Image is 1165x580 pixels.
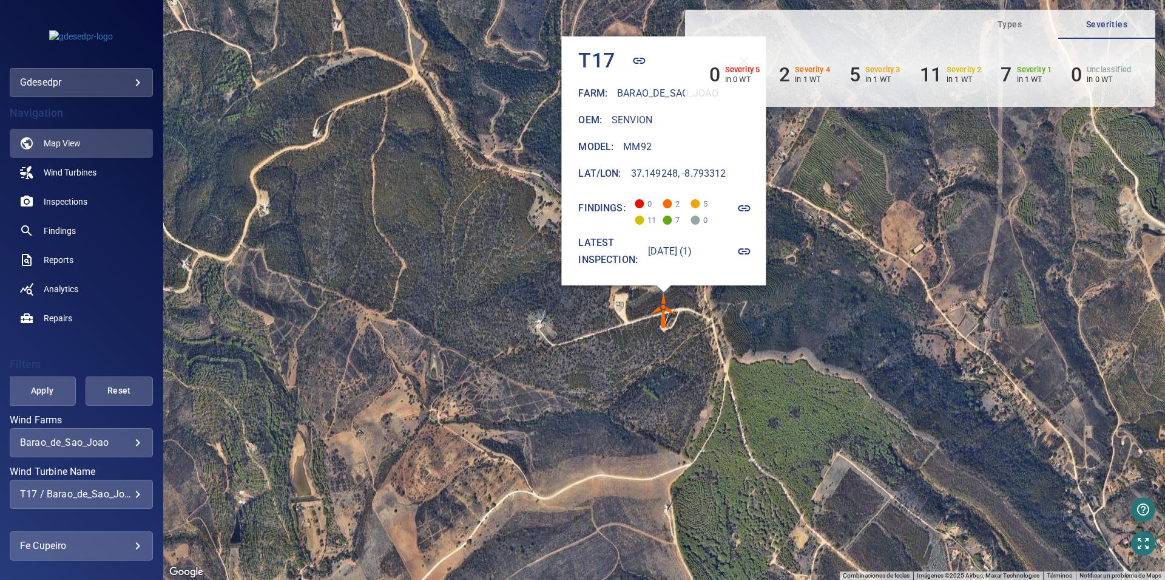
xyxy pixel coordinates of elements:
[709,63,760,86] li: Severity 5
[635,192,655,208] span: 0
[10,428,153,457] div: Wind Farms
[10,187,153,216] a: inspections noActive
[725,75,760,84] p: in 0 WT
[20,73,143,92] div: gdesedpr
[709,63,720,86] h6: 0
[44,312,72,324] span: Repairs
[1065,17,1148,32] span: Severities
[663,192,683,208] span: 2
[10,68,153,97] div: gdesedpr
[166,564,206,580] img: Google
[1079,572,1161,579] a: Notificar un problema de Maps
[779,63,790,86] h6: 2
[779,63,830,86] li: Severity 4
[49,30,113,43] img: gdesedpr-logo
[86,377,153,406] button: Reset
[20,536,143,556] div: Fe Cupeiro
[646,292,682,329] img: windFarmIconCat4.svg
[849,63,860,86] h6: 5
[1087,75,1131,84] p: in 0 WT
[795,75,830,84] p: in 1 WT
[1001,63,1011,86] h6: 7
[579,85,608,102] h6: Farm :
[10,415,153,425] label: Wind Farms
[920,63,942,86] h6: 11
[579,165,621,182] h6: Lat/Lon :
[691,199,700,208] span: Severity 3
[10,216,153,245] a: findings noActive
[849,63,900,86] li: Severity 3
[624,138,652,155] h6: MM92
[968,17,1051,32] span: Types
[579,200,626,217] h6: Findings:
[20,488,143,500] div: T17 / Barao_de_Sao_Joao
[20,437,143,448] div: Barao_de_Sao_Joao
[1071,63,1131,86] li: Severity Unclassified
[631,165,726,182] h6: 37.149248, -8.793312
[947,66,982,74] h6: Severity 2
[648,243,692,260] h6: [DATE] (1)
[1001,63,1052,86] li: Severity 1
[635,208,655,225] span: 11
[947,75,982,84] p: in 1 WT
[663,208,683,225] span: 7
[1047,572,1072,579] a: Términos (se abre en una nueva pestaña)
[44,254,73,266] span: Reports
[1087,66,1131,74] h6: Unclassified
[691,216,700,225] span: Severity Unclassified
[44,137,81,149] span: Map View
[10,358,153,370] h4: Filters
[579,48,615,73] h4: T17
[579,138,614,155] h6: Model :
[10,107,153,119] h4: Navigation
[612,112,652,129] h6: Senvion
[635,216,644,225] span: Severity 2
[8,377,76,406] button: Apply
[1071,63,1082,86] h6: 0
[865,66,900,74] h6: Severity 3
[10,158,153,187] a: windturbines noActive
[646,292,682,329] gmp-advanced-marker: T17
[691,192,711,208] span: 5
[917,572,1039,579] span: Imágenes ©2025 Airbus, Maxar Technologies
[44,225,76,237] span: Findings
[10,480,153,509] div: Wind Turbine Name
[691,208,711,225] span: 0
[44,166,96,179] span: Wind Turbines
[10,129,153,158] a: map active
[579,234,639,268] h6: Latest inspection:
[579,112,603,129] h6: Oem :
[725,66,760,74] h6: Severity 5
[920,63,982,86] li: Severity 2
[865,75,900,84] p: in 1 WT
[44,196,87,208] span: Inspections
[795,66,830,74] h6: Severity 4
[10,245,153,275] a: reports noActive
[10,467,153,477] label: Wind Turbine Name
[663,199,672,208] span: Severity 4
[10,304,153,333] a: repairs noActive
[166,564,206,580] a: Abre esta zona en Google Maps (se abre en una nueva ventana)
[1017,66,1052,74] h6: Severity 1
[1017,75,1052,84] p: in 1 WT
[635,199,644,208] span: Severity 5
[44,283,78,295] span: Analytics
[24,383,61,398] span: Apply
[843,571,910,580] button: Combinaciones de teclas
[618,85,719,102] h6: Barao_de_Sao_Joao
[10,275,153,304] a: analytics noActive
[101,383,138,398] span: Reset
